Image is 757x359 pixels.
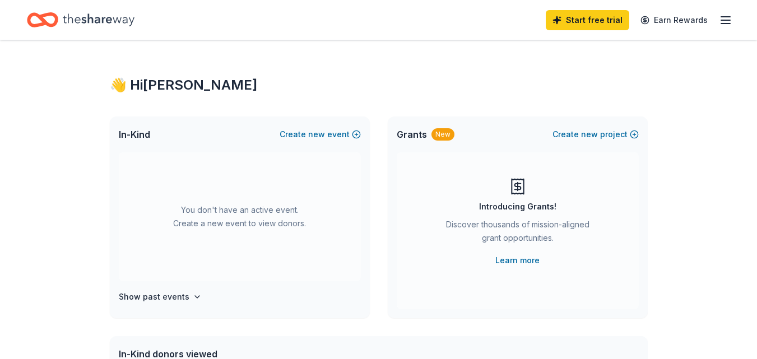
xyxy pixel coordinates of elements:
span: new [581,128,598,141]
span: In-Kind [119,128,150,141]
button: Createnewproject [552,128,639,141]
div: You don't have an active event. Create a new event to view donors. [119,152,361,281]
span: Grants [397,128,427,141]
h4: Show past events [119,290,189,304]
a: Earn Rewards [634,10,714,30]
div: New [431,128,454,141]
div: Discover thousands of mission-aligned grant opportunities. [442,218,594,249]
a: Start free trial [546,10,629,30]
button: Createnewevent [280,128,361,141]
button: Show past events [119,290,202,304]
span: new [308,128,325,141]
div: Introducing Grants! [479,200,556,213]
div: 👋 Hi [PERSON_NAME] [110,76,648,94]
a: Home [27,7,134,33]
a: Learn more [495,254,540,267]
